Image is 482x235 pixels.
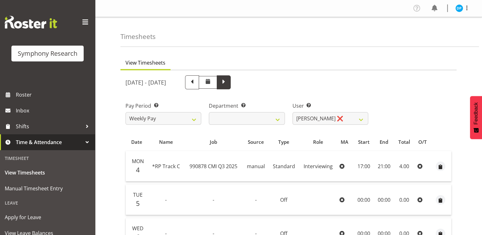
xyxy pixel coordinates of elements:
span: Roster [16,90,92,99]
button: Feedback - Show survey [470,96,482,139]
span: Job [210,138,217,146]
td: 4.00 [394,151,415,181]
span: 5 [136,199,140,208]
span: Start [358,138,370,146]
h4: Timesheets [120,33,156,40]
span: Mon [132,158,144,165]
span: Shifts [16,122,82,131]
span: View Timesheets [5,168,90,177]
span: Wed [132,225,144,232]
a: Manual Timesheet Entry [2,181,93,196]
img: divyadeep-parmar11611.jpg [455,4,463,12]
a: View Timesheets [2,165,93,181]
span: Role [313,138,323,146]
td: 0.00 [394,185,415,215]
span: Total [398,138,410,146]
span: Tue [133,191,143,198]
span: Apply for Leave [5,213,90,222]
span: manual [247,163,265,170]
label: Department [209,102,285,110]
a: Apply for Leave [2,209,93,225]
td: Off [269,185,299,215]
span: Name [159,138,173,146]
span: 4 [136,165,140,174]
td: 21:00 [374,151,394,181]
label: Pay Period [125,102,201,110]
td: 00:00 [374,185,394,215]
span: Type [278,138,289,146]
span: - [213,196,214,203]
div: Symphony Research [18,49,77,58]
span: - [255,196,257,203]
span: Date [131,138,142,146]
img: Rosterit website logo [5,16,57,29]
div: Leave [2,196,93,209]
span: Inbox [16,106,92,115]
span: Manual Timesheet Entry [5,184,90,193]
span: End [380,138,388,146]
span: Interviewing [303,163,332,170]
span: MA [341,138,348,146]
span: *RP Track C [152,163,180,170]
span: View Timesheets [125,59,165,67]
h5: [DATE] - [DATE] [125,79,166,86]
td: 17:00 [353,151,374,181]
div: Timesheet [2,152,93,165]
label: User [292,102,368,110]
span: Source [248,138,264,146]
span: Time & Attendance [16,137,82,147]
span: - [165,196,167,203]
span: Feedback [473,102,479,124]
td: Standard [269,151,299,181]
td: 00:00 [353,185,374,215]
span: O/T [418,138,427,146]
span: 990878 CMI Q3 2025 [190,163,237,170]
